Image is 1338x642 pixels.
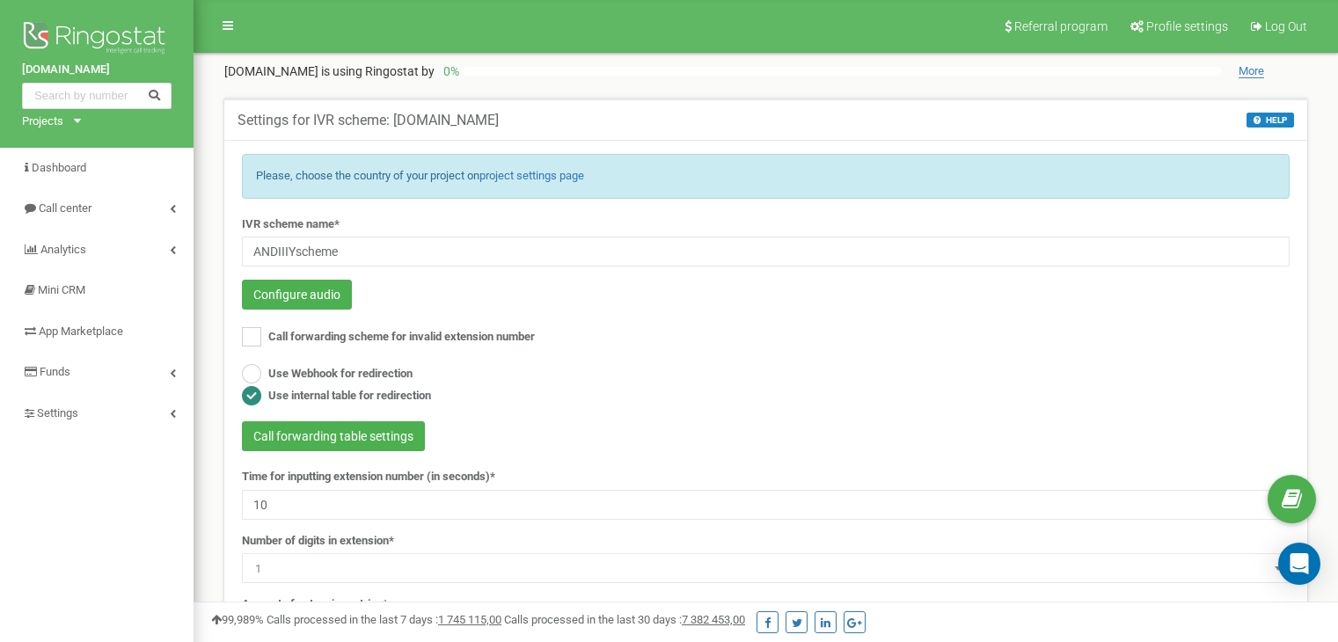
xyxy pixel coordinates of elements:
img: Ringostat logo [22,18,172,62]
span: Referral program [1014,19,1108,33]
span: Log Out [1265,19,1307,33]
div: Open Intercom Messenger [1278,543,1320,585]
label: Amount of extension retries* [242,596,388,613]
span: 1 [248,557,1283,581]
p: 0 % [435,62,464,80]
span: Analytics [40,243,86,256]
button: HELP [1247,113,1294,128]
span: 99,989% [211,613,264,626]
label: Time for inputting extension number (in seconds)* [242,469,495,485]
span: Calls processed in the last 30 days : [504,613,745,626]
span: is using Ringostat by [321,64,435,78]
label: Use internal table for redirection [268,388,431,405]
span: Settings [37,406,78,419]
button: Configure audio [242,280,352,310]
span: Profile settings [1146,19,1228,33]
a: project settings page [479,169,584,182]
span: Mini CRM [38,283,85,296]
button: Call forwarding table settings [242,421,425,451]
div: Projects [22,113,63,130]
label: Number of digits in extension* [242,533,394,550]
label: IVR scheme name* [242,216,340,233]
p: [DOMAIN_NAME] [224,62,435,80]
p: Please, choose the country of your project on [256,168,1276,185]
h5: Settings for IVR scheme: [DOMAIN_NAME] [238,113,499,128]
span: Funds [40,365,70,378]
u: 7 382 453,00 [682,613,745,626]
span: Call center [39,201,91,215]
label: Use Webhook for redirection [268,366,413,383]
a: [DOMAIN_NAME] [22,62,172,78]
span: More [1239,64,1264,78]
input: Search by number [22,83,172,109]
span: Call forwarding scheme for invalid extension number [268,330,535,343]
span: Dashboard [32,161,86,174]
span: App Marketplace [39,325,123,338]
span: Calls processed in the last 7 days : [267,613,501,626]
span: 1 [242,553,1290,583]
u: 1 745 115,00 [438,613,501,626]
